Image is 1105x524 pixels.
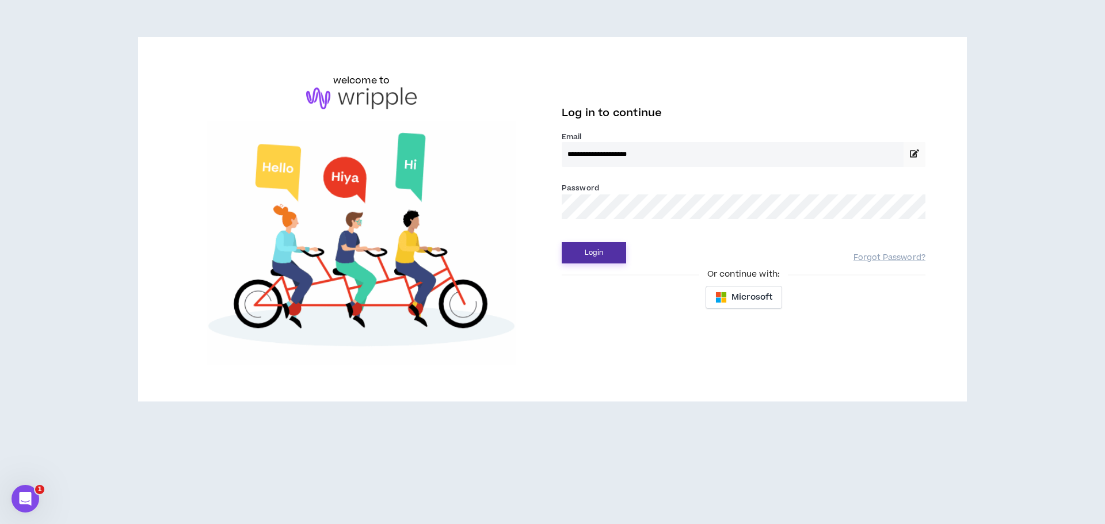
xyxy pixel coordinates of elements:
span: Log in to continue [562,106,662,120]
img: logo-brand.png [306,87,417,109]
a: Forgot Password? [853,253,925,263]
iframe: Intercom live chat [12,485,39,512]
button: Microsoft [706,286,782,309]
span: 1 [35,485,44,494]
img: Welcome to Wripple [180,121,543,365]
span: Microsoft [731,291,772,304]
label: Email [562,132,925,142]
span: Or continue with: [699,268,788,281]
button: Login [562,242,626,263]
label: Password [562,183,599,193]
h6: welcome to [333,74,390,87]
